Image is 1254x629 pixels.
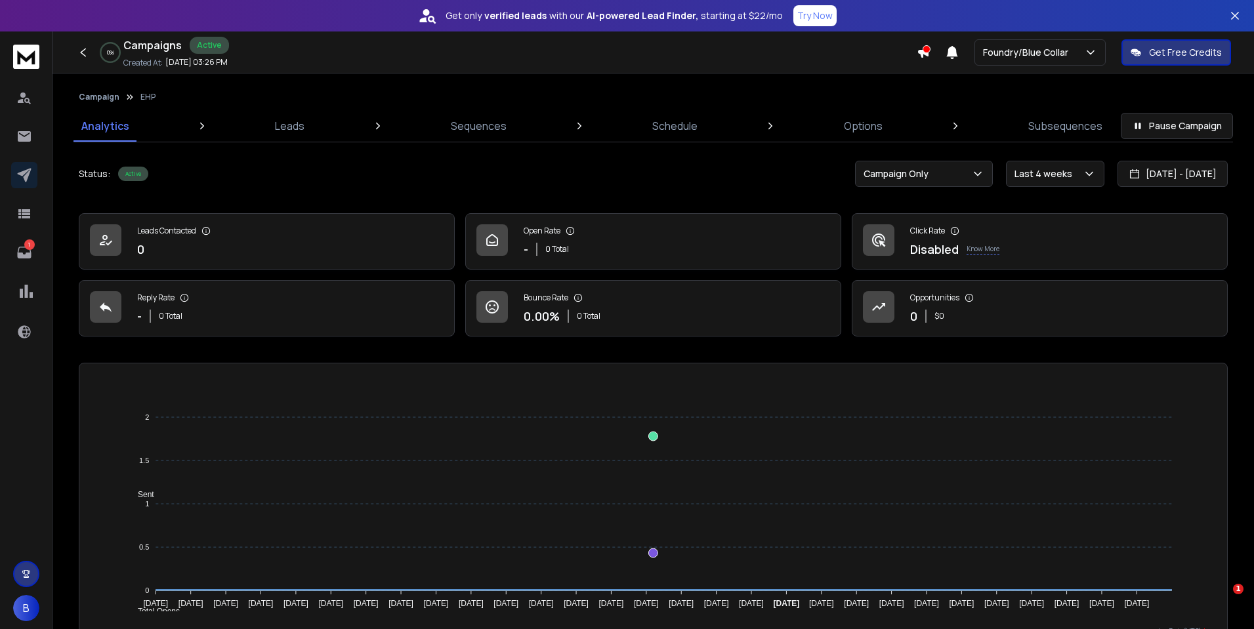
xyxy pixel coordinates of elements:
tspan: [DATE] [984,599,1009,608]
p: EHP [140,92,156,102]
p: Options [844,118,883,134]
iframe: Intercom live chat [1206,584,1238,615]
tspan: [DATE] [739,599,764,608]
p: [DATE] 03:26 PM [165,57,228,68]
tspan: [DATE] [529,599,554,608]
tspan: [DATE] [1019,599,1044,608]
p: 0 [910,307,917,325]
tspan: [DATE] [424,599,449,608]
tspan: [DATE] [809,599,834,608]
p: Status: [79,167,110,180]
tspan: [DATE] [178,599,203,608]
p: Open Rate [524,226,560,236]
p: Created At: [123,58,163,68]
span: Sent [128,490,154,499]
span: Total Opens [128,607,180,616]
tspan: 1.5 [139,457,149,464]
a: Subsequences [1020,110,1110,142]
p: 0 % [107,49,114,56]
img: logo [13,45,39,69]
tspan: [DATE] [1055,599,1079,608]
tspan: [DATE] [319,599,344,608]
tspan: [DATE] [634,599,659,608]
p: Try Now [797,9,833,22]
button: B [13,595,39,621]
button: Get Free Credits [1121,39,1231,66]
strong: verified leads [484,9,547,22]
p: Sequences [451,118,507,134]
tspan: [DATE] [950,599,974,608]
tspan: [DATE] [354,599,379,608]
p: 0 Total [159,311,182,321]
button: Pause Campaign [1121,113,1233,139]
span: 1 [1233,584,1244,594]
tspan: [DATE] [283,599,308,608]
p: 0.00 % [524,307,560,325]
p: 0 [137,240,144,258]
p: Campaign Only [864,167,934,180]
p: Schedule [652,118,698,134]
p: Foundry/Blue Collar [983,46,1074,59]
tspan: [DATE] [564,599,589,608]
p: Opportunities [910,293,959,303]
p: 0 Total [545,244,569,254]
tspan: [DATE] [493,599,518,608]
p: Leads [275,118,304,134]
p: Bounce Rate [524,293,568,303]
p: 0 Total [577,311,600,321]
tspan: 0 [145,586,149,594]
tspan: [DATE] [704,599,729,608]
strong: AI-powered Lead Finder, [587,9,698,22]
tspan: [DATE] [844,599,869,608]
tspan: [DATE] [1089,599,1114,608]
p: Leads Contacted [137,226,196,236]
p: $ 0 [934,311,944,321]
p: Get only with our starting at $22/mo [446,9,783,22]
tspan: 0.5 [139,543,149,551]
div: Active [190,37,229,54]
a: Schedule [644,110,705,142]
p: Know More [967,244,999,254]
p: Analytics [81,118,129,134]
tspan: [DATE] [459,599,484,608]
a: Reply Rate-0 Total [79,280,455,336]
h1: Campaigns [123,37,182,53]
a: Open Rate-0 Total [465,213,841,270]
p: Subsequences [1028,118,1102,134]
tspan: [DATE] [774,599,800,608]
tspan: [DATE] [144,599,169,608]
p: Click Rate [910,226,945,236]
tspan: [DATE] [213,599,238,608]
a: Options [836,110,890,142]
a: Bounce Rate0.00%0 Total [465,280,841,336]
a: Click RateDisabledKnow More [852,213,1228,270]
a: 1 [11,239,37,266]
tspan: [DATE] [599,599,624,608]
a: Leads [267,110,312,142]
p: Disabled [910,240,959,258]
p: - [524,240,528,258]
tspan: [DATE] [1125,599,1150,608]
p: Reply Rate [137,293,175,303]
tspan: [DATE] [249,599,274,608]
tspan: [DATE] [914,599,939,608]
a: Opportunities0$0 [852,280,1228,336]
div: Active [118,167,148,181]
button: [DATE] - [DATE] [1118,161,1228,187]
a: Leads Contacted0 [79,213,455,270]
tspan: [DATE] [388,599,413,608]
a: Analytics [73,110,137,142]
p: - [137,307,142,325]
button: Try Now [793,5,837,26]
p: Last 4 weeks [1014,167,1077,180]
tspan: 2 [145,413,149,421]
p: 1 [24,239,35,250]
tspan: [DATE] [879,599,904,608]
button: Campaign [79,92,119,102]
p: Get Free Credits [1149,46,1222,59]
tspan: 1 [145,500,149,508]
tspan: [DATE] [669,599,694,608]
a: Sequences [443,110,514,142]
